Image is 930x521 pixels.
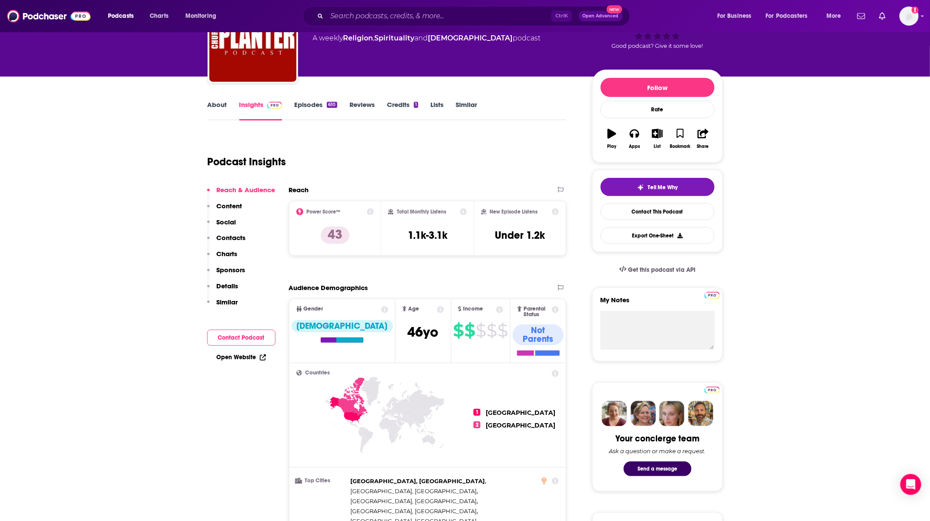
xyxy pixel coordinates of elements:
[217,266,245,274] p: Sponsors
[601,178,715,196] button: tell me why sparkleTell Me Why
[351,496,478,506] span: ,
[876,9,889,23] a: Show notifications dropdown
[179,9,228,23] button: open menu
[453,324,464,337] span: $
[624,461,692,476] button: Send a message
[637,184,644,191] img: tell me why sparkle
[217,202,242,210] p: Content
[414,102,418,108] div: 1
[476,324,486,337] span: $
[351,508,477,514] span: [GEOGRAPHIC_DATA], [GEOGRAPHIC_DATA]
[601,227,715,244] button: Export One-Sheet
[705,291,720,299] a: Pro website
[826,10,841,22] span: More
[144,9,174,23] a: Charts
[623,123,646,154] button: Apps
[321,227,349,244] p: 43
[351,488,477,494] span: [GEOGRAPHIC_DATA], [GEOGRAPHIC_DATA]
[327,102,337,108] div: 610
[648,184,678,191] span: Tell Me Why
[579,11,623,21] button: Open AdvancedNew
[607,5,622,13] span: New
[607,144,616,149] div: Play
[601,203,715,220] a: Contact This Podcast
[900,7,919,26] span: Logged in as ZoeJethani
[289,284,368,292] h2: Audience Demographics
[705,292,720,299] img: Podchaser Pro
[313,33,541,43] div: A weekly podcast
[217,354,266,361] a: Open Website
[629,144,640,149] div: Apps
[207,330,275,346] button: Contact Podcast
[486,409,555,417] span: [GEOGRAPHIC_DATA]
[428,34,513,42] a: [DEMOGRAPHIC_DATA]
[601,123,623,154] button: Play
[7,8,91,24] img: Podchaser - Follow, Share and Rate Podcasts
[349,100,375,120] a: Reviews
[602,401,627,426] img: Sydney Profile
[294,100,337,120] a: Episodes610
[351,498,477,504] span: [GEOGRAPHIC_DATA], [GEOGRAPHIC_DATA]
[267,102,282,109] img: Podchaser Pro
[351,506,478,516] span: ,
[705,385,720,394] a: Pro website
[207,218,236,234] button: Social
[207,186,275,202] button: Reach & Audience
[615,433,699,444] div: Your concierge team
[697,144,709,149] div: Share
[296,478,347,484] h3: Top Cities
[601,296,715,311] label: My Notes
[583,14,619,18] span: Open Advanced
[289,186,309,194] h2: Reach
[631,401,656,426] img: Barbara Profile
[207,250,238,266] button: Charts
[239,100,282,120] a: InsightsPodchaser Pro
[208,100,227,120] a: About
[207,298,238,314] button: Similar
[327,9,551,23] input: Search podcasts, credits, & more...
[692,123,714,154] button: Share
[408,229,447,242] h3: 1.1k-3.1k
[430,100,443,120] a: Lists
[150,10,168,22] span: Charts
[108,10,134,22] span: Podcasts
[217,282,238,290] p: Details
[473,421,480,428] span: 2
[654,144,661,149] div: List
[717,10,752,22] span: For Business
[612,43,703,49] span: Good podcast? Give it some love!
[486,421,555,429] span: [GEOGRAPHIC_DATA]
[705,387,720,394] img: Podchaser Pro
[343,34,373,42] a: Religion
[387,100,418,120] a: Credits1
[659,401,685,426] img: Jules Profile
[524,306,551,317] span: Parental Status
[207,266,245,282] button: Sponsors
[397,209,446,215] h2: Total Monthly Listens
[304,306,323,312] span: Gender
[601,78,715,97] button: Follow
[217,234,246,242] p: Contacts
[217,186,275,194] p: Reach & Audience
[408,306,419,312] span: Age
[628,266,695,274] span: Get this podcast via API
[208,155,286,168] h1: Podcast Insights
[912,7,919,13] svg: Add a profile image
[207,234,246,250] button: Contacts
[311,6,638,26] div: Search podcasts, credits, & more...
[292,320,393,332] div: [DEMOGRAPHIC_DATA]
[415,34,428,42] span: and
[900,474,921,495] div: Open Intercom Messenger
[351,476,487,486] span: ,
[612,259,703,281] a: Get this podcast via API
[551,10,572,22] span: Ctrl K
[900,7,919,26] img: User Profile
[373,34,375,42] span: ,
[688,401,713,426] img: Jon Profile
[185,10,216,22] span: Monitoring
[217,298,238,306] p: Similar
[490,209,538,215] h2: New Episode Listens
[456,100,477,120] a: Similar
[102,9,145,23] button: open menu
